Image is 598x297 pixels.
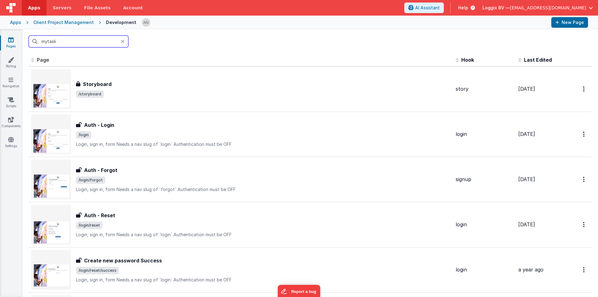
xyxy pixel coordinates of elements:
span: [DATE] [518,221,535,228]
div: Apps [10,19,21,26]
h3: Storyboard [83,80,112,88]
span: Help [458,5,468,11]
span: Last Edited [524,57,552,63]
h3: Create new password Success [84,257,162,264]
span: /login/forgot [76,176,105,184]
span: [DATE] [518,131,535,137]
span: /login/reset [76,222,102,229]
img: f1d78738b441ccf0e1fcb79415a71bae [142,18,150,27]
button: New Page [551,17,588,28]
span: Apps [28,5,40,11]
button: Options [579,83,589,95]
span: Page [37,57,49,63]
h3: Auth - Reset [84,212,115,219]
button: Loggix BV — [EMAIL_ADDRESS][DOMAIN_NAME] [482,5,593,11]
input: Search pages, id's ... [29,36,128,47]
div: story [456,85,513,93]
span: /login/reset/success [76,267,119,274]
h3: Auth - Login [84,121,114,129]
button: Options [579,218,589,231]
span: [DATE] [518,176,535,182]
span: AI Assistant [415,5,440,11]
p: Login, sign in, form Needs a nav slug of `login` Authentication must be OFF [76,141,451,147]
p: Login, sign in, form Needs a nav slug of `login` Authentication must be OFF [76,232,451,238]
div: login [456,131,513,138]
span: /login [76,131,91,139]
button: AI Assistant [404,2,444,13]
span: Loggix BV — [482,5,510,11]
span: Servers [53,5,71,11]
div: Client Project Management [33,19,94,26]
span: [EMAIL_ADDRESS][DOMAIN_NAME] [510,5,586,11]
div: Development [106,19,136,26]
h3: Auth - Forgot [84,166,117,174]
span: [DATE] [518,86,535,92]
span: File Assets [84,5,111,11]
p: Login, sign in, form Needs a nav slug of `forgot` Authentication must be OFF [76,186,451,193]
p: Login, sign in, form Needs a nav slug of `login` Authentication must be OFF [76,277,451,283]
span: a year ago [518,266,543,273]
button: Options [579,173,589,186]
div: signup [456,176,513,183]
span: Hook [461,57,474,63]
span: /storyboard [76,90,104,98]
div: login [456,221,513,228]
button: Options [579,263,589,276]
div: login [456,266,513,273]
button: Options [579,128,589,141]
